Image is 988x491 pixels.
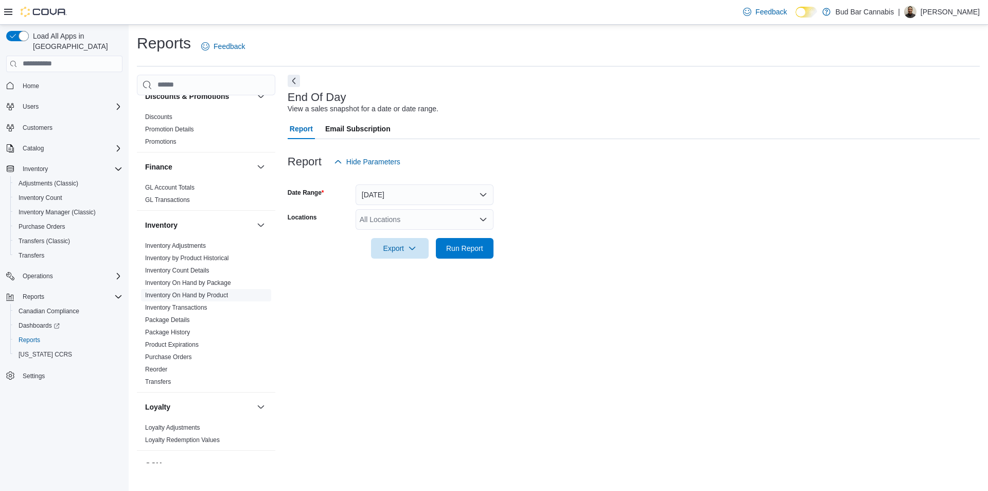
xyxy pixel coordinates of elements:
span: Washington CCRS [14,348,122,361]
h3: Discounts & Promotions [145,91,229,101]
button: Hide Parameters [330,151,404,172]
span: Product Expirations [145,341,199,349]
a: Transfers (Classic) [14,235,74,247]
button: Reports [10,333,127,347]
a: Inventory On Hand by Product [145,292,228,299]
a: Product Expirations [145,341,199,348]
span: Reports [14,334,122,346]
button: Open list of options [479,215,487,224]
a: Loyalty Adjustments [145,424,200,431]
span: Inventory [23,165,48,173]
span: Inventory Count Details [145,266,209,275]
span: Reports [19,336,40,344]
button: Users [19,100,43,113]
a: Discounts [145,113,172,121]
span: Loyalty Adjustments [145,424,200,432]
a: Inventory by Product Historical [145,255,229,262]
a: Customers [19,122,57,134]
button: Loyalty [145,402,253,412]
span: Dashboards [19,321,60,330]
button: [DATE] [356,184,493,205]
a: Loyalty Redemption Values [145,436,220,444]
a: Promotion Details [145,126,194,133]
button: Inventory [145,220,253,230]
div: View a sales snapshot for a date or date range. [288,104,438,114]
span: Hide Parameters [346,157,400,167]
button: Finance [255,161,267,173]
span: Home [19,79,122,92]
span: Inventory Count [19,194,62,202]
a: Transfers [14,249,48,262]
button: Next [288,75,300,87]
a: Canadian Compliance [14,305,83,317]
button: Export [371,238,429,259]
a: Inventory Adjustments [145,242,206,249]
span: Transfers [14,249,122,262]
button: Purchase Orders [10,219,127,234]
label: Locations [288,213,317,222]
a: Adjustments (Classic) [14,177,82,190]
button: Reports [2,290,127,304]
button: OCM [145,460,253,470]
span: Feedback [755,7,787,17]
a: Inventory Count Details [145,267,209,274]
h3: Loyalty [145,402,170,412]
button: Discounts & Promotions [255,90,267,103]
button: Adjustments (Classic) [10,176,127,191]
a: [US_STATE] CCRS [14,348,76,361]
span: Dashboards [14,319,122,332]
a: GL Transactions [145,196,190,204]
a: GL Account Totals [145,184,195,191]
p: [PERSON_NAME] [921,6,980,18]
span: Catalog [19,142,122,155]
button: Home [2,78,127,93]
span: Discounts [145,113,172,121]
span: Feedback [214,41,245,52]
span: Report [290,118,313,139]
span: Promotions [145,138,177,146]
h3: Report [288,156,322,168]
a: Promotions [145,138,177,145]
span: Promotion Details [145,125,194,133]
span: Transfers [145,378,171,386]
button: [US_STATE] CCRS [10,347,127,362]
div: Inventory [137,240,275,392]
span: Settings [23,372,45,380]
span: Load All Apps in [GEOGRAPHIC_DATA] [29,31,122,52]
button: Canadian Compliance [10,304,127,318]
button: Reports [19,291,48,303]
a: Purchase Orders [145,353,192,361]
div: Loyalty [137,421,275,450]
button: Settings [2,368,127,383]
span: Purchase Orders [145,353,192,361]
span: Purchase Orders [19,223,65,231]
a: Feedback [739,2,791,22]
span: Users [19,100,122,113]
span: Canadian Compliance [19,307,79,315]
div: Discounts & Promotions [137,111,275,152]
button: Inventory [2,162,127,176]
span: Customers [23,124,52,132]
a: Purchase Orders [14,221,69,233]
a: Reorder [145,366,167,373]
div: Eric C [904,6,916,18]
h3: End Of Day [288,91,346,104]
button: Catalog [19,142,48,155]
a: Reports [14,334,44,346]
span: Purchase Orders [14,221,122,233]
span: Inventory Adjustments [145,242,206,250]
button: Run Report [436,238,493,259]
span: GL Account Totals [145,183,195,192]
a: Dashboards [10,318,127,333]
h3: OCM [145,460,162,470]
span: Settings [19,369,122,382]
span: Inventory Manager (Classic) [19,208,96,216]
button: Catalog [2,141,127,156]
span: Export [377,238,422,259]
button: Inventory Count [10,191,127,205]
span: Users [23,103,39,111]
nav: Complex example [6,74,122,410]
